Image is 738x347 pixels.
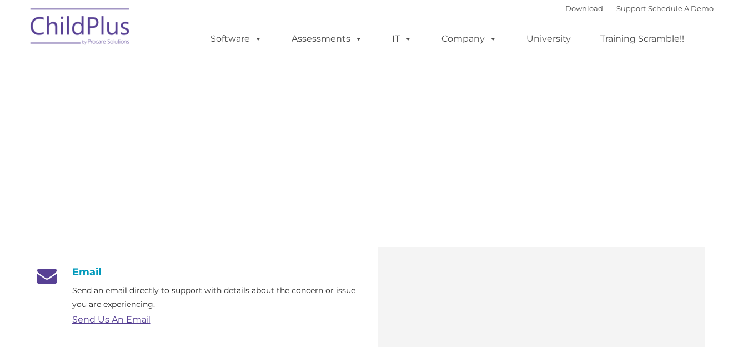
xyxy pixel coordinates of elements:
[72,284,361,311] p: Send an email directly to support with details about the concern or issue you are experiencing.
[72,314,151,325] a: Send Us An Email
[280,28,374,50] a: Assessments
[25,1,136,56] img: ChildPlus by Procare Solutions
[648,4,714,13] a: Schedule A Demo
[565,4,603,13] a: Download
[381,28,423,50] a: IT
[589,28,695,50] a: Training Scramble!!
[616,4,646,13] a: Support
[515,28,582,50] a: University
[199,28,273,50] a: Software
[565,4,714,13] font: |
[430,28,508,50] a: Company
[33,266,361,278] h4: Email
